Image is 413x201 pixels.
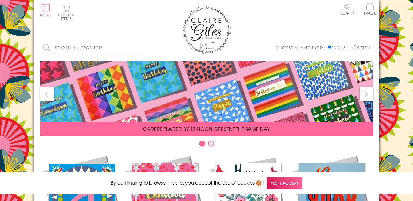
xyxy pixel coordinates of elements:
button: next [360,87,373,101]
span: Trade [364,3,376,15]
span: Yes, I accept [267,177,302,189]
label: English [328,45,351,50]
a: Log In [340,3,355,15]
input: Welsh [353,45,357,49]
span: 0 items [61,12,75,21]
img: Claire Giles Greetings Cards [182,6,231,54]
button: Carousel Page 1 (Current Slide) [199,141,205,147]
p: Choose a language: [276,45,326,50]
input: Search [140,41,146,55]
label: Welsh [353,45,370,50]
button: Menu [40,4,52,17]
span: Menu [40,12,52,18]
div: Carousel Pagination [40,140,373,150]
button: Basket0 items [58,5,75,20]
button: prev [40,87,54,101]
a: Trade [364,3,376,16]
input: Search all products [40,41,146,55]
input: English [328,45,331,49]
span: ORDERS PLACED BY 12 NOON GET SENT THE SAME DAY [143,125,270,132]
button: Carousel Page 2 [208,141,214,147]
